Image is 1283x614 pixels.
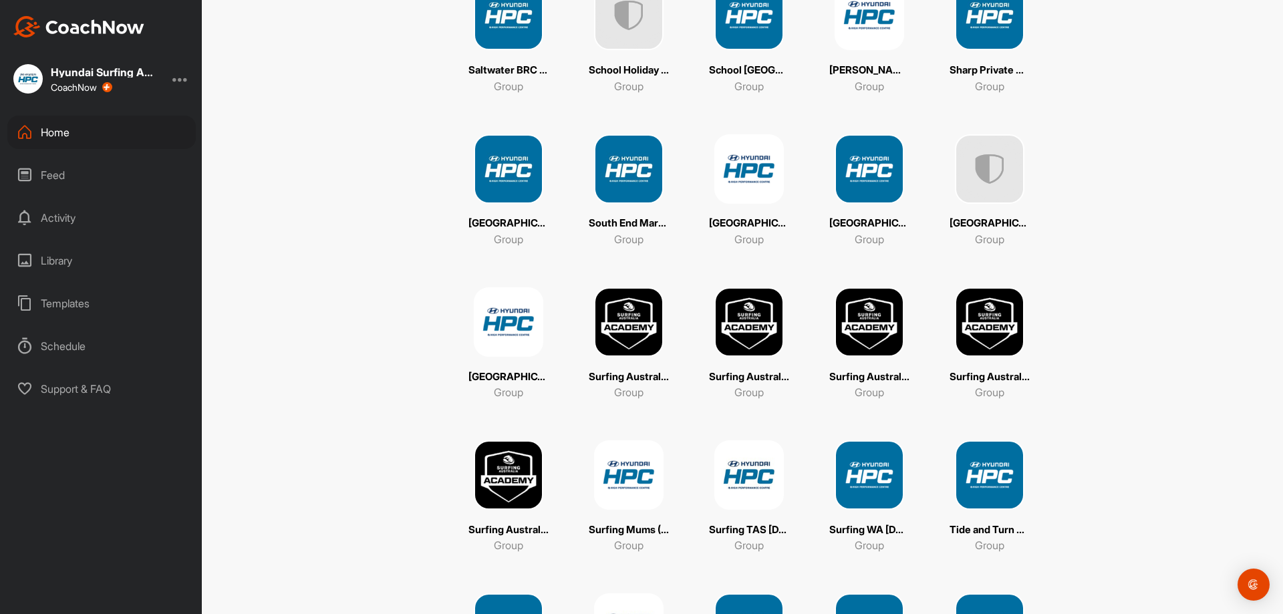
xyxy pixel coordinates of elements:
[734,384,764,400] p: Group
[7,201,196,235] div: Activity
[975,537,1004,553] p: Group
[494,537,523,553] p: Group
[494,78,523,94] p: Group
[7,158,196,192] div: Feed
[589,369,669,385] p: Surfing Australia Academy 2023
[474,134,543,204] img: square_a7bf55891a0210ad145d7c60f05e5877.png
[709,369,789,385] p: Surfing Australia Academy 2024 - Boys
[589,522,669,538] p: Surfing Mums ([DATE])
[614,384,644,400] p: Group
[7,116,196,149] div: Home
[709,63,789,78] p: School [GEOGRAPHIC_DATA] [DATE]-[DATE]
[829,216,909,231] p: [GEOGRAPHIC_DATA] 2024
[714,134,784,204] img: square_6d261bb64217399726bd1e0f4e15601f.png
[13,64,43,94] img: square_046b65740c70d30882071d1b604d097a.jpg
[594,134,664,204] img: square_4ea65d2764ca1d2c5913eb4e12e634f1.png
[13,16,144,37] img: CoachNow
[855,231,884,247] p: Group
[855,78,884,94] p: Group
[614,78,644,94] p: Group
[950,369,1030,385] p: Surfing Australia Academy Development Program 2025
[7,287,196,320] div: Templates
[855,384,884,400] p: Group
[7,329,196,363] div: Schedule
[709,216,789,231] p: [GEOGRAPHIC_DATA][PERSON_NAME] - [DATE]
[975,78,1004,94] p: Group
[835,440,904,510] img: square_3a30d4051de205e35e8baaebc83e33cb.png
[955,440,1024,510] img: square_2a4935eed2958294737f55babdffaae5.png
[474,440,543,510] img: square_eccfe5ce12e4558d5f562289e308e685.png
[468,522,549,538] p: Surfing Australia Elite Academy 2025
[975,231,1004,247] p: Group
[829,63,909,78] p: [PERSON_NAME] Head BRC [DATE] -[DATE]
[855,537,884,553] p: Group
[7,372,196,406] div: Support & FAQ
[950,522,1030,538] p: Tide and Turn BRC [DATE]
[829,522,909,538] p: Surfing WA [DATE]
[468,369,549,385] p: [GEOGRAPHIC_DATA] [DATE]
[714,440,784,510] img: square_ce70358537f3ad420368b2bc35df0a7d.png
[594,287,664,357] img: square_0058b89f31e975a4456e3d0cd980e5a1.png
[950,63,1030,78] p: Sharp Private Coaching [DATE]
[589,63,669,78] p: School Holiday Camp ([DATE]-[DATE])
[734,231,764,247] p: Group
[955,134,1024,204] img: uAAAAAElFTkSuQmCC
[51,82,112,93] div: CoachNow
[51,67,158,78] div: Hyundai Surfing Australia High Performance Centre
[835,134,904,204] img: square_5d1c737d44d86f52a4241bbb041427cd.png
[714,287,784,357] img: square_6b90391625156dc4be717dd10a14e3d8.png
[468,63,549,78] p: Saltwater BRC [DATE]
[1238,569,1270,601] div: Open Intercom Messenger
[950,216,1030,231] p: [GEOGRAPHIC_DATA] 2024
[835,287,904,357] img: square_b5fa1ddd09b2ec4060302136c1c66b4d.png
[7,244,196,277] div: Library
[734,78,764,94] p: Group
[494,231,523,247] p: Group
[614,231,644,247] p: Group
[734,537,764,553] p: Group
[494,384,523,400] p: Group
[474,287,543,357] img: square_c5e570879d532b47dd5b26fa07632b52.png
[594,440,664,510] img: square_e0983d601f6f10c6e0f0ca6979242e66.png
[468,216,549,231] p: [GEOGRAPHIC_DATA] ([DATE])
[955,287,1024,357] img: square_e45fcb3a0226fb93038a055e9e5fa717.png
[975,384,1004,400] p: Group
[614,537,644,553] p: Group
[829,369,909,385] p: Surfing Australia Academy 2024 - Girls
[589,216,669,231] p: South End Maroubra BRC [DATE]
[709,522,789,538] p: Surfing TAS [DATE]-[DATE]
